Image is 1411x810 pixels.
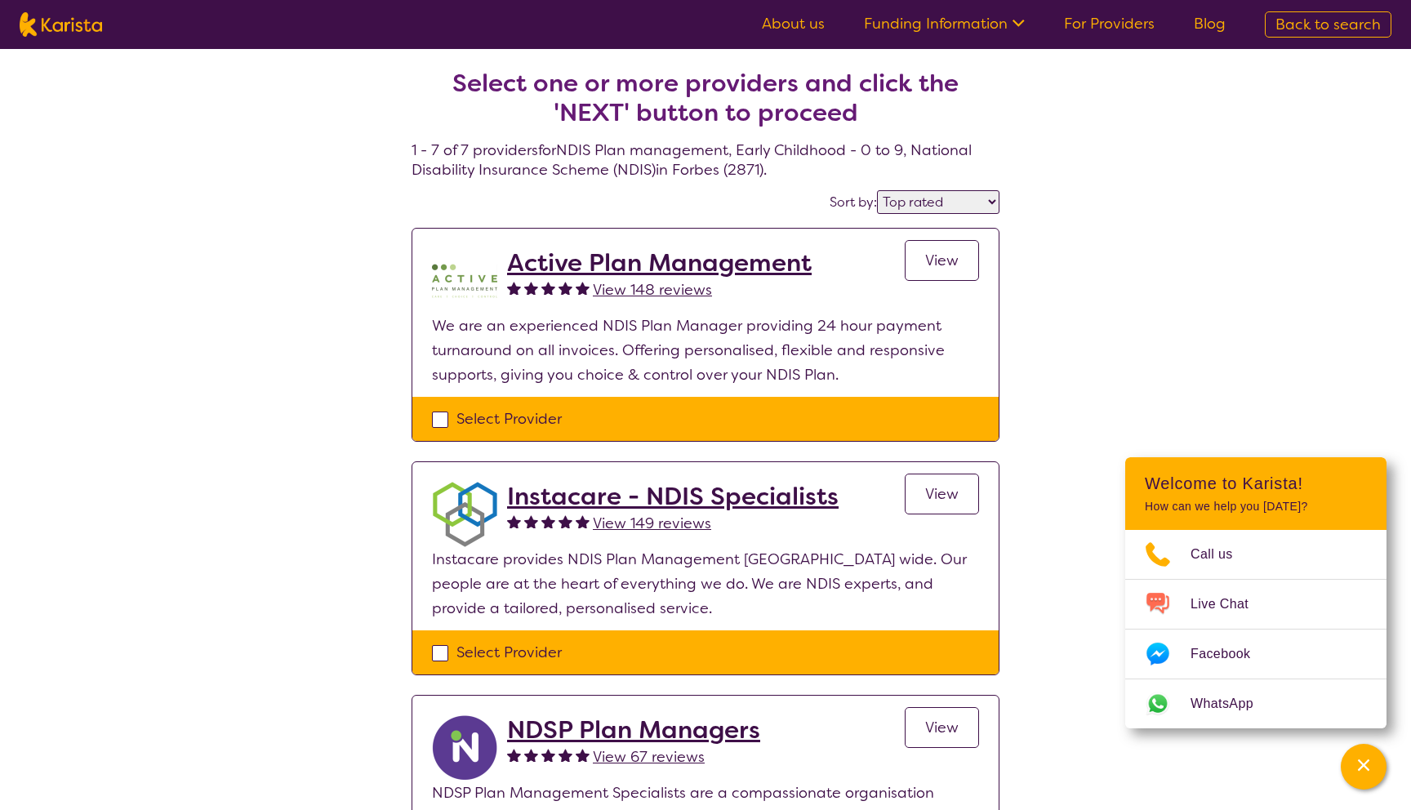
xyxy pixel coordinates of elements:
[1194,14,1226,33] a: Blog
[541,281,555,295] img: fullstar
[20,12,102,37] img: Karista logo
[1145,500,1367,514] p: How can we help you [DATE]?
[432,547,979,621] p: Instacare provides NDIS Plan Management [GEOGRAPHIC_DATA] wide. Our people are at the heart of ev...
[524,748,538,762] img: fullstar
[576,748,590,762] img: fullstar
[864,14,1025,33] a: Funding Information
[593,745,705,769] a: View 67 reviews
[593,747,705,767] span: View 67 reviews
[412,29,999,180] h4: 1 - 7 of 7 providers for NDIS Plan management , Early Childhood - 0 to 9 , National Disability In...
[905,474,979,514] a: View
[1125,457,1387,728] div: Channel Menu
[432,715,497,781] img: ryxpuxvt8mh1enfatjpo.png
[1191,592,1268,616] span: Live Chat
[576,281,590,295] img: fullstar
[593,280,712,300] span: View 148 reviews
[1125,679,1387,728] a: Web link opens in a new tab.
[593,514,711,533] span: View 149 reviews
[541,514,555,528] img: fullstar
[1064,14,1155,33] a: For Providers
[507,514,521,528] img: fullstar
[507,248,812,278] a: Active Plan Management
[507,281,521,295] img: fullstar
[541,748,555,762] img: fullstar
[830,194,877,211] label: Sort by:
[507,482,839,511] a: Instacare - NDIS Specialists
[925,251,959,270] span: View
[1191,542,1253,567] span: Call us
[925,718,959,737] span: View
[576,514,590,528] img: fullstar
[1191,692,1273,716] span: WhatsApp
[559,281,572,295] img: fullstar
[1265,11,1391,38] a: Back to search
[507,715,760,745] a: NDSP Plan Managers
[925,484,959,504] span: View
[1145,474,1367,493] h2: Welcome to Karista!
[559,748,572,762] img: fullstar
[524,514,538,528] img: fullstar
[1125,530,1387,728] ul: Choose channel
[762,14,825,33] a: About us
[559,514,572,528] img: fullstar
[432,248,497,314] img: pypzb5qm7jexfhutod0x.png
[593,511,711,536] a: View 149 reviews
[432,482,497,547] img: obkhna0zu27zdd4ubuus.png
[432,314,979,387] p: We are an experienced NDIS Plan Manager providing 24 hour payment turnaround on all invoices. Off...
[1191,642,1270,666] span: Facebook
[1275,15,1381,34] span: Back to search
[1341,744,1387,790] button: Channel Menu
[905,707,979,748] a: View
[431,69,980,127] h2: Select one or more providers and click the 'NEXT' button to proceed
[593,278,712,302] a: View 148 reviews
[905,240,979,281] a: View
[524,281,538,295] img: fullstar
[507,748,521,762] img: fullstar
